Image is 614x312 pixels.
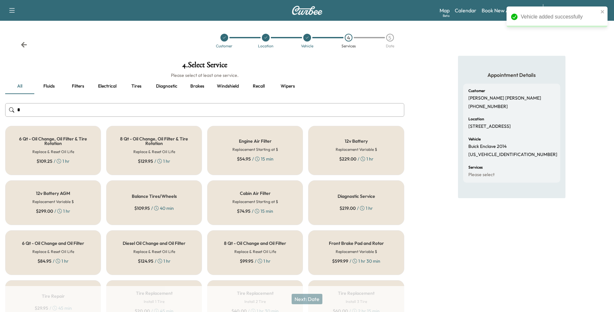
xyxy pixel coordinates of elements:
[463,71,560,78] h5: Appointment Details
[332,258,348,264] span: $ 599.99
[133,249,175,255] h6: Replace & Reset Oil Life
[338,194,375,198] h5: Diagnostic Service
[468,117,484,121] h6: Location
[5,78,34,94] button: all
[5,78,404,94] div: basic tabs example
[336,249,377,255] h6: Replacement Variable $
[345,139,368,143] h5: 12v Battery
[138,258,153,264] span: $ 124.95
[455,6,476,14] a: Calendar
[224,241,286,246] h5: 8 Qt - Oil Change and Oil Filter
[32,149,74,155] h6: Replace & Reset Oil Life
[21,42,27,48] div: Back
[468,165,483,169] h6: Services
[440,6,450,14] a: MapBeta
[292,6,323,15] img: Curbee Logo
[232,147,278,152] h6: Replacement Starting at $
[468,144,507,150] p: Buick Enclave 2014
[240,191,271,196] h5: Cabin Air Filter
[212,78,244,94] button: Windshield
[521,13,598,21] div: Vehicle added successfully
[237,208,273,214] div: / 15 min
[134,205,174,211] div: / 40 min
[133,149,175,155] h6: Replace & Reset Oil Life
[386,34,394,42] div: 5
[5,61,404,72] h1: 4 . Select Service
[239,139,272,143] h5: Engine Air Filter
[600,9,605,14] button: close
[36,208,53,214] span: $ 299.00
[339,156,356,162] span: $ 229.00
[32,199,74,205] h6: Replacement Variable $
[258,44,274,48] div: Location
[138,158,170,164] div: / 1 hr
[234,249,276,255] h6: Replace & Reset Oil Life
[301,44,313,48] div: Vehicle
[345,34,352,42] div: 4
[138,258,171,264] div: / 1 hr
[134,205,150,211] span: $ 109.95
[468,124,511,129] p: [STREET_ADDRESS]
[339,156,374,162] div: / 1 hr
[237,208,251,214] span: $ 74.95
[232,199,278,205] h6: Replacement Starting at $
[151,78,183,94] button: Diagnostic
[386,44,394,48] div: Date
[340,205,373,211] div: / 1 hr
[16,137,90,146] h5: 6 Qt - Oil Change, Oil Filter & Tire Rotation
[36,208,70,214] div: / 1 hr
[32,249,74,255] h6: Replace & Reset Oil Life
[273,78,302,94] button: Wipers
[34,78,63,94] button: Fluids
[329,241,384,246] h5: Front Brake Pad and Rotor
[237,156,251,162] span: $ 54.95
[122,78,151,94] button: Tires
[443,13,450,18] div: Beta
[138,158,153,164] span: $ 129.95
[468,152,557,158] p: [US_VEHICLE_IDENTIFICATION_NUMBER]
[468,89,485,93] h6: Customer
[36,191,70,196] h5: 12v Battery AGM
[63,78,93,94] button: Filters
[240,258,253,264] span: $ 99.95
[37,158,52,164] span: $ 109.25
[5,72,404,78] h6: Please select at least one service.
[38,258,69,264] div: / 1 hr
[240,258,271,264] div: / 1 hr
[117,137,191,146] h5: 8 Qt - Oil Change, Oil Filter & Tire Rotation
[244,78,273,94] button: Recall
[237,156,274,162] div: / 15 min
[482,6,536,14] a: Book New Appointment
[37,158,70,164] div: / 1 hr
[468,172,495,178] p: Please select
[468,137,481,141] h6: Vehicle
[38,258,51,264] span: $ 84.95
[183,78,212,94] button: Brakes
[332,258,380,264] div: / 1 hr 30 min
[468,104,508,110] p: [PHONE_NUMBER]
[341,44,356,48] div: Services
[340,205,356,211] span: $ 219.00
[93,78,122,94] button: Electrical
[216,44,232,48] div: Customer
[22,241,84,246] h5: 6 Qt - Oil Change and Oil Filter
[468,95,541,101] p: [PERSON_NAME] [PERSON_NAME]
[336,147,377,152] h6: Replacement Variable $
[123,241,185,246] h5: Diesel Oil Change and Oil Filter
[132,194,177,198] h5: Balance Tires/Wheels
